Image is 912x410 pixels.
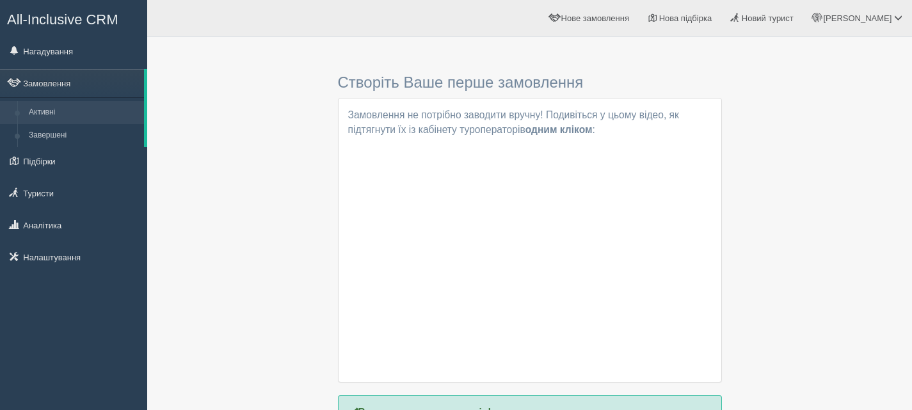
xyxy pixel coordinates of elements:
a: Активні [23,101,144,124]
p: Замовлення не потрібно заводити вручну! Подивіться у цьому відео, як підтягнути їх із кабінету ту... [348,108,712,138]
span: Нове замовлення [561,13,629,23]
a: All-Inclusive CRM [1,1,147,36]
span: Новий турист [742,13,794,23]
b: одним кліком [525,124,593,135]
a: Завершені [23,124,144,147]
h3: Створіть Ваше перше замовлення [338,74,722,91]
span: [PERSON_NAME] [823,13,892,23]
span: All-Inclusive CRM [7,12,118,28]
span: Нова підбірка [659,13,712,23]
